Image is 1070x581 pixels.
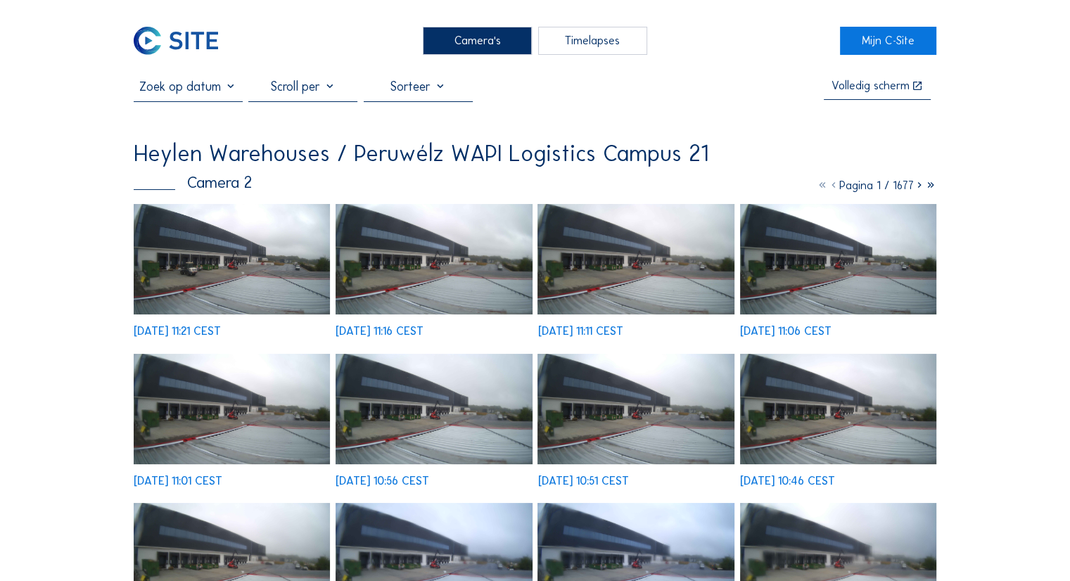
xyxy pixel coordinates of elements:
img: image_53648388 [336,204,532,314]
img: image_53647523 [740,354,936,464]
div: [DATE] 10:56 CEST [336,475,429,487]
div: Heylen Warehouses / Peruwélz WAPI Logistics Campus 21 [134,142,708,165]
div: [DATE] 11:01 CEST [134,475,222,487]
a: C-SITE Logo [134,27,230,55]
img: image_53648242 [537,204,734,314]
span: Pagina 1 / 1677 [839,179,914,192]
img: image_53648528 [134,204,330,314]
img: image_53648093 [740,204,936,314]
div: Camera's [423,27,532,55]
img: image_53647665 [537,354,734,464]
div: [DATE] 11:21 CEST [134,326,221,337]
img: image_53647960 [134,354,330,464]
img: image_53647806 [336,354,532,464]
div: Camera 2 [134,175,252,191]
div: [DATE] 11:06 CEST [740,326,832,337]
div: Volledig scherm [832,80,910,92]
div: [DATE] 10:51 CEST [537,475,628,487]
div: Timelapses [538,27,647,55]
a: Mijn C-Site [840,27,936,55]
div: [DATE] 11:16 CEST [336,326,423,337]
img: C-SITE Logo [134,27,217,55]
div: [DATE] 10:46 CEST [740,475,835,487]
div: [DATE] 11:11 CEST [537,326,623,337]
input: Zoek op datum 󰅀 [134,79,243,94]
